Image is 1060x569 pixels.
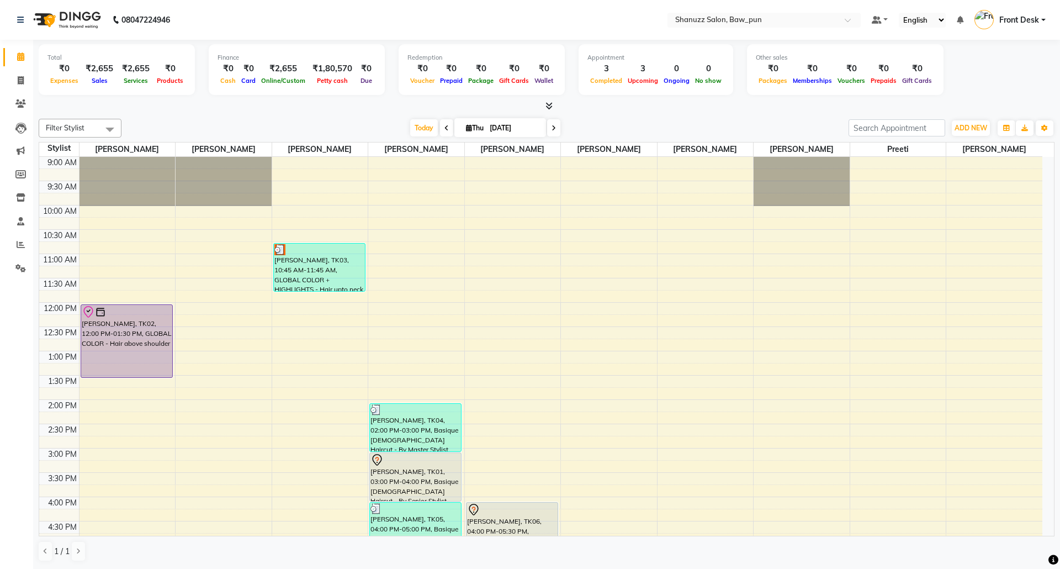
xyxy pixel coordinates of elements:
[41,230,79,241] div: 10:30 AM
[955,124,987,132] span: ADD NEW
[121,77,151,85] span: Services
[41,254,79,266] div: 11:00 AM
[41,327,79,339] div: 12:30 PM
[868,77,899,85] span: Prepaids
[496,62,532,75] div: ₹0
[308,62,357,75] div: ₹1,80,570
[410,119,438,136] span: Today
[79,143,176,156] span: [PERSON_NAME]
[218,62,239,75] div: ₹0
[47,77,81,85] span: Expenses
[45,157,79,168] div: 9:00 AM
[272,143,368,156] span: [PERSON_NAME]
[154,77,186,85] span: Products
[239,77,258,85] span: Card
[239,62,258,75] div: ₹0
[661,77,692,85] span: Ongoing
[357,62,376,75] div: ₹0
[89,77,110,85] span: Sales
[47,62,81,75] div: ₹0
[46,123,84,132] span: Filter Stylist
[952,120,990,136] button: ADD NEW
[176,143,272,156] span: [PERSON_NAME]
[835,62,868,75] div: ₹0
[274,244,365,291] div: [PERSON_NAME], TK03, 10:45 AM-11:45 AM, GLOBAL COLOR + HIGHLIGHTS - Hair upto neck
[899,62,935,75] div: ₹0
[754,143,850,156] span: [PERSON_NAME]
[465,77,496,85] span: Package
[790,77,835,85] span: Memberships
[658,143,754,156] span: [PERSON_NAME]
[370,503,461,550] div: [PERSON_NAME], TK05, 04:00 PM-05:00 PM, Basique [DEMOGRAPHIC_DATA] Haircut - By Master Stylist (₹...
[407,62,437,75] div: ₹0
[45,181,79,193] div: 9:30 AM
[81,62,118,75] div: ₹2,655
[625,77,661,85] span: Upcoming
[561,143,657,156] span: [PERSON_NAME]
[47,53,186,62] div: Total
[46,473,79,484] div: 3:30 PM
[358,77,375,85] span: Due
[756,77,790,85] span: Packages
[692,62,724,75] div: 0
[46,521,79,533] div: 4:30 PM
[46,449,79,460] div: 3:00 PM
[835,77,868,85] span: Vouchers
[46,376,79,387] div: 1:30 PM
[46,351,79,363] div: 1:00 PM
[587,77,625,85] span: Completed
[587,62,625,75] div: 3
[868,62,899,75] div: ₹0
[121,4,170,35] b: 08047224946
[661,62,692,75] div: 0
[407,77,437,85] span: Voucher
[218,53,376,62] div: Finance
[154,62,186,75] div: ₹0
[625,62,661,75] div: 3
[258,62,308,75] div: ₹2,655
[46,400,79,412] div: 2:00 PM
[974,10,994,29] img: Front Desk
[39,143,79,154] div: Stylist
[437,77,465,85] span: Prepaid
[532,62,556,75] div: ₹0
[46,497,79,509] div: 4:00 PM
[314,77,351,85] span: Petty cash
[41,303,79,314] div: 12:00 PM
[692,77,724,85] span: No show
[54,546,70,557] span: 1 / 1
[28,4,104,35] img: logo
[407,53,556,62] div: Redemption
[496,77,532,85] span: Gift Cards
[465,143,561,156] span: [PERSON_NAME]
[899,77,935,85] span: Gift Cards
[756,62,790,75] div: ₹0
[850,143,946,156] span: Preeti
[370,453,461,501] div: [PERSON_NAME], TK01, 03:00 PM-04:00 PM, Basique [DEMOGRAPHIC_DATA] Haircut - By Senior Stylist
[41,278,79,290] div: 11:30 AM
[218,77,239,85] span: Cash
[463,124,486,132] span: Thu
[258,77,308,85] span: Online/Custom
[756,53,935,62] div: Other sales
[532,77,556,85] span: Wallet
[790,62,835,75] div: ₹0
[81,305,172,377] div: [PERSON_NAME], TK02, 12:00 PM-01:30 PM, GLOBAL COLOR - Hair above shoulder
[41,206,79,217] div: 10:00 AM
[587,53,724,62] div: Appointment
[946,143,1042,156] span: [PERSON_NAME]
[465,62,496,75] div: ₹0
[118,62,154,75] div: ₹2,655
[46,424,79,436] div: 2:30 PM
[370,404,461,451] div: [PERSON_NAME], TK04, 02:00 PM-03:00 PM, Basique [DEMOGRAPHIC_DATA] Haircut - By Master Stylist (₹...
[368,143,464,156] span: [PERSON_NAME]
[849,119,945,136] input: Search Appointment
[999,14,1039,26] span: Front Desk
[437,62,465,75] div: ₹0
[486,120,542,136] input: 2025-10-02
